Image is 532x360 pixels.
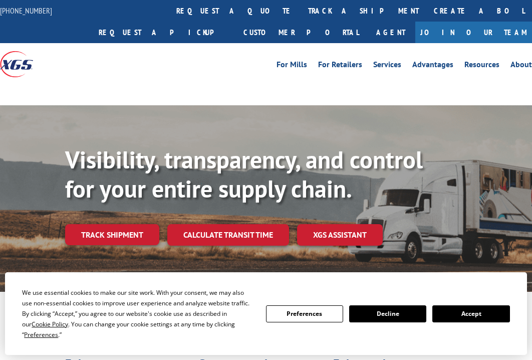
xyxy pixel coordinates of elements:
[22,287,253,340] div: We use essential cookies to make our site work. With your consent, we may also use non-essential ...
[349,305,426,322] button: Decline
[318,61,362,72] a: For Retailers
[91,22,236,43] a: Request a pickup
[65,224,159,245] a: Track shipment
[5,272,527,355] div: Cookie Consent Prompt
[277,61,307,72] a: For Mills
[373,61,401,72] a: Services
[510,61,532,72] a: About
[236,22,366,43] a: Customer Portal
[24,330,58,339] span: Preferences
[432,305,509,322] button: Accept
[266,305,343,322] button: Preferences
[167,224,289,246] a: Calculate transit time
[32,320,68,328] span: Cookie Policy
[297,224,383,246] a: XGS ASSISTANT
[65,144,423,204] b: Visibility, transparency, and control for your entire supply chain.
[464,61,499,72] a: Resources
[415,22,532,43] a: Join Our Team
[366,22,415,43] a: Agent
[412,61,453,72] a: Advantages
